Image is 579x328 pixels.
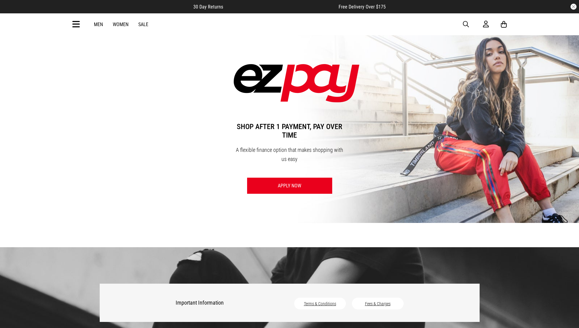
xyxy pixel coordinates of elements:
a: Fees & Charges [365,301,391,306]
span: 30 Day Returns [193,4,223,10]
a: Women [113,22,129,27]
a: Terms & Conditions [304,301,336,306]
a: Apply Now [247,178,332,194]
a: Men [94,22,103,27]
a: Sale [138,22,148,27]
img: Redrat logo [270,20,310,29]
span: A flexible finance option that makes shopping with us easy [236,147,343,162]
h2: Important Information [176,296,267,310]
span: Free Delivery Over $175 [339,4,386,10]
img: ezpay-log-new-black.png [234,64,360,102]
iframe: Customer reviews powered by Trustpilot [235,4,326,10]
span: Shop after 1 payment, pay over time [234,116,346,145]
